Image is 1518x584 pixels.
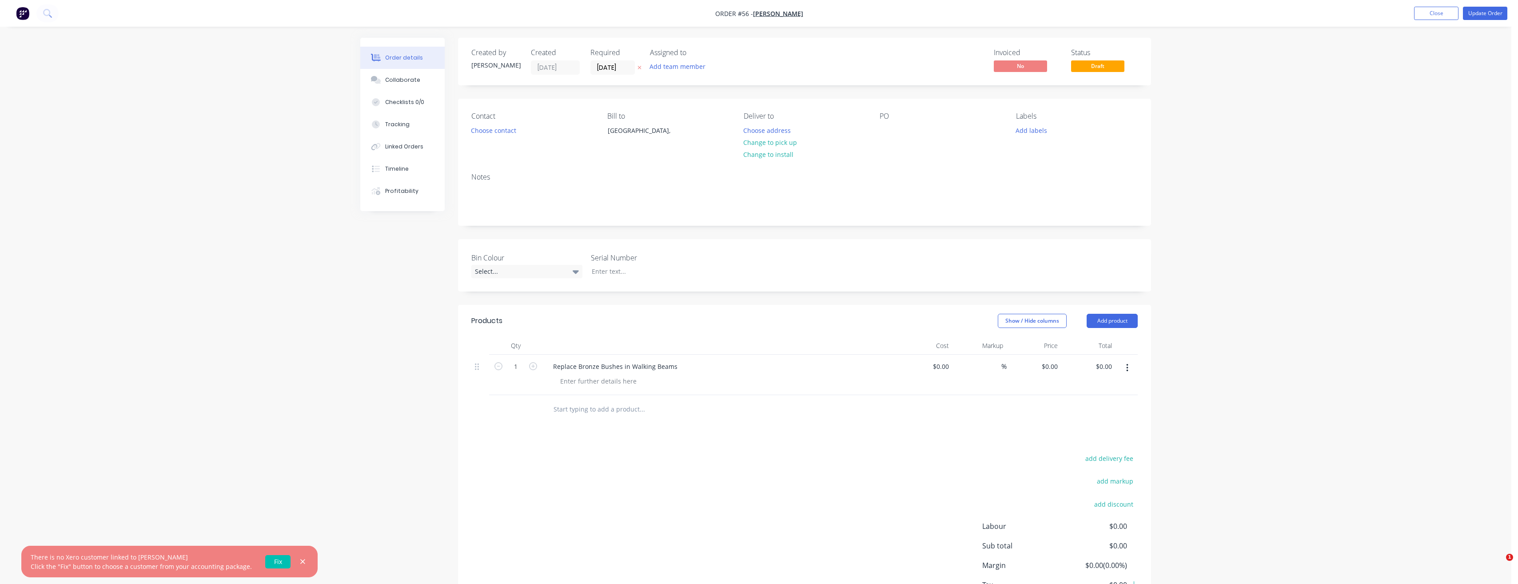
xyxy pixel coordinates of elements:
span: $0.00 [1061,540,1127,551]
button: Order details [360,47,445,69]
button: add delivery fee [1080,452,1138,464]
span: $0.00 [1061,521,1127,532]
label: Serial Number [591,252,702,263]
span: Order #56 - [715,9,753,18]
div: Replace Bronze Bushes in Walking Beams [546,360,685,373]
div: Collaborate [385,76,420,84]
div: Bill to [607,112,729,120]
span: Sub total [982,540,1061,551]
div: Select... [471,265,582,278]
span: 1 [1506,554,1513,561]
div: Profitability [385,187,418,195]
div: [GEOGRAPHIC_DATA], [608,124,681,137]
button: Add team member [650,60,710,72]
button: Add team member [645,60,710,72]
div: Linked Orders [385,143,423,151]
button: Change to install [739,148,798,160]
div: Notes [471,173,1138,181]
div: Order details [385,54,423,62]
a: [PERSON_NAME] [753,9,803,18]
div: Status [1071,48,1138,57]
div: Qty [489,337,542,355]
button: Update Order [1463,7,1507,20]
button: Change to pick up [739,136,802,148]
div: Contact [471,112,593,120]
div: Checklists 0/0 [385,98,424,106]
input: Start typing to add a product... [553,400,731,418]
div: Cost [898,337,952,355]
div: There is no Xero customer linked to [PERSON_NAME] Click the "Fix" button to choose a customer fro... [31,552,252,571]
button: Close [1414,7,1458,20]
div: Created [531,48,580,57]
button: Tracking [360,113,445,136]
button: Linked Orders [360,136,445,158]
iframe: Intercom live chat [1488,554,1509,575]
div: [PERSON_NAME] [471,60,520,70]
span: Margin [982,560,1061,571]
button: Collaborate [360,69,445,91]
button: Choose contact [466,124,521,136]
div: [GEOGRAPHIC_DATA], [600,124,689,152]
span: % [1001,361,1007,372]
button: Choose address [739,124,796,136]
img: Factory [16,7,29,20]
div: Labels [1016,112,1138,120]
label: Bin Colour [471,252,582,263]
div: Price [1007,337,1061,355]
div: Tracking [385,120,410,128]
button: Timeline [360,158,445,180]
a: Fix [265,555,291,568]
div: Invoiced [994,48,1060,57]
div: PO [880,112,1001,120]
div: Products [471,316,502,326]
button: Checklists 0/0 [360,91,445,113]
button: add discount [1089,498,1138,510]
div: Created by [471,48,520,57]
button: add markup [1092,475,1138,487]
button: Show / Hide columns [998,314,1067,328]
div: Deliver to [744,112,865,120]
button: Profitability [360,180,445,202]
button: Add product [1087,314,1138,328]
div: Required [590,48,639,57]
div: Assigned to [650,48,739,57]
span: Labour [982,521,1061,532]
div: Markup [952,337,1007,355]
span: $0.00 ( 0.00 %) [1061,560,1127,571]
span: No [994,60,1047,72]
div: Total [1061,337,1116,355]
button: Add labels [1011,124,1052,136]
span: Draft [1071,60,1124,72]
div: Timeline [385,165,409,173]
